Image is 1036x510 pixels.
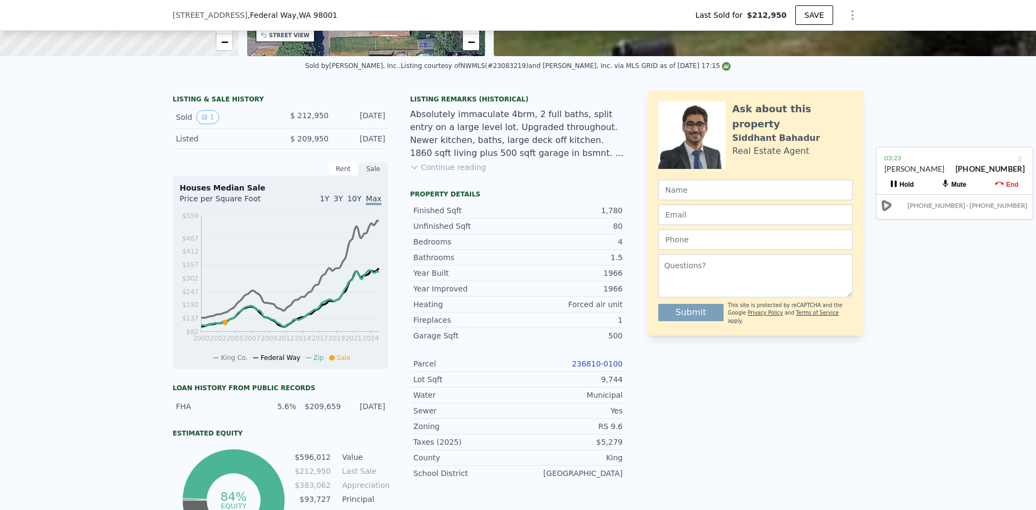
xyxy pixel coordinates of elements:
[572,359,623,368] a: 236810-0100
[303,401,340,412] div: $209,659
[413,283,518,294] div: Year Improved
[337,133,385,144] div: [DATE]
[182,212,199,220] tspan: $559
[842,4,863,26] button: Show Options
[518,405,623,416] div: Yes
[413,252,518,263] div: Bathrooms
[182,261,199,269] tspan: $357
[518,421,623,432] div: RS 9.6
[658,205,853,225] input: Email
[305,62,401,70] div: Sold by [PERSON_NAME], Inc. .
[269,31,310,39] div: STREET VIEW
[518,236,623,247] div: 4
[290,134,329,143] span: $ 209,950
[248,10,337,21] span: , Federal Way
[333,194,343,203] span: 3Y
[182,248,199,255] tspan: $412
[413,390,518,400] div: Water
[173,95,388,106] div: LISTING & SALE HISTORY
[410,190,626,199] div: Property details
[413,374,518,385] div: Lot Sqft
[413,315,518,325] div: Fireplaces
[182,235,199,242] tspan: $467
[410,108,626,160] div: Absolutely immaculate 4brm, 2 full baths, split entry on a large level lot. Upgraded throughout. ...
[358,162,388,176] div: Sale
[180,193,281,210] div: Price per Square Foot
[366,194,381,205] span: Max
[337,354,351,362] span: Sale
[518,268,623,278] div: 1966
[518,315,623,325] div: 1
[340,451,388,463] td: Value
[345,335,362,342] tspan: 2021
[732,132,820,145] div: Siddhant Bahadur
[340,493,388,505] td: Principal
[401,62,731,70] div: Listing courtesy of NWMLS (#23083219) and [PERSON_NAME], Inc. via MLS GRID as of [DATE] 17:15
[216,34,233,50] a: Zoom out
[413,358,518,369] div: Parcel
[410,162,486,173] button: Continue reading
[173,429,388,438] div: Estimated Equity
[220,490,247,504] tspan: 84%
[294,451,331,463] td: $596,012
[290,111,329,120] span: $ 212,950
[278,335,295,342] tspan: 2012
[193,335,210,342] tspan: 2000
[347,401,385,412] div: [DATE]
[518,390,623,400] div: Municipal
[337,110,385,124] div: [DATE]
[176,401,252,412] div: FHA
[295,335,311,342] tspan: 2014
[732,101,853,132] div: Ask about this property
[313,354,324,362] span: Zip
[221,501,247,509] tspan: equity
[518,283,623,294] div: 1966
[180,182,381,193] div: Houses Median Sale
[413,221,518,232] div: Unfinished Sqft
[722,62,731,71] img: NWMLS Logo
[294,465,331,477] td: $212,950
[363,335,379,342] tspan: 2024
[696,10,747,21] span: Last Sold for
[413,330,518,341] div: Garage Sqft
[258,401,296,412] div: 5.6%
[728,302,853,325] div: This site is protected by reCAPTCHA and the Google and apply.
[294,479,331,491] td: $383,062
[328,162,358,176] div: Rent
[518,221,623,232] div: 80
[413,236,518,247] div: Bedrooms
[413,421,518,432] div: Zoning
[518,468,623,479] div: [GEOGRAPHIC_DATA]
[518,452,623,463] div: King
[658,304,724,321] button: Submit
[340,479,388,491] td: Appreciation
[261,354,301,362] span: Federal Way
[182,288,199,296] tspan: $247
[413,299,518,310] div: Heating
[732,145,809,158] div: Real Estate Agent
[518,330,623,341] div: 500
[176,133,272,144] div: Listed
[518,374,623,385] div: 9,744
[186,328,199,336] tspan: $82
[296,11,337,19] span: , WA 98001
[173,10,248,21] span: [STREET_ADDRESS]
[182,315,199,322] tspan: $137
[518,437,623,447] div: $5,279
[413,405,518,416] div: Sewer
[320,194,329,203] span: 1Y
[410,95,626,104] div: Listing Remarks (Historical)
[311,335,328,342] tspan: 2017
[221,354,248,362] span: King Co.
[182,275,199,282] tspan: $302
[658,180,853,200] input: Name
[329,335,345,342] tspan: 2019
[294,493,331,505] td: $93,727
[463,34,479,50] a: Zoom out
[173,384,388,392] div: Loan history from public records
[795,5,833,25] button: SAVE
[244,335,261,342] tspan: 2007
[413,437,518,447] div: Taxes (2025)
[413,452,518,463] div: County
[413,468,518,479] div: School District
